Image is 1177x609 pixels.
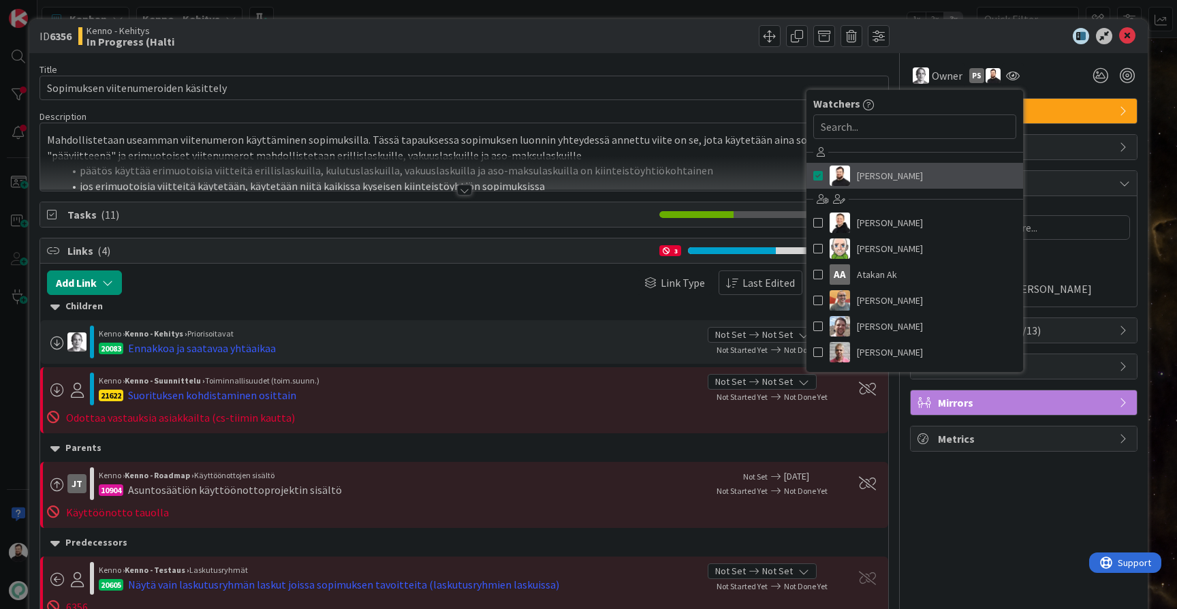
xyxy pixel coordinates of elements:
[784,581,828,591] span: Not Done Yet
[40,63,57,76] label: Title
[50,29,72,43] b: 6356
[50,299,878,314] div: Children
[715,375,746,389] span: Not Set
[913,67,929,84] img: PH
[128,576,559,593] div: Näytä vain laskutusryhmän laskut joissa sopimuksen tavoitteita (laskutusryhmien laskuissa)
[50,535,878,550] div: Predecessors
[806,163,1023,189] a: TK[PERSON_NAME]
[189,565,248,575] span: Laskutusryhmät
[97,244,110,257] span: ( 4 )
[830,238,850,259] img: AN
[715,564,746,578] span: Not Set
[717,392,768,402] span: Not Started Yet
[67,243,653,259] span: Links
[806,236,1023,262] a: AN[PERSON_NAME]
[938,175,1112,191] span: Block
[857,213,923,233] span: [PERSON_NAME]
[806,365,1023,391] a: IN[PERSON_NAME]
[125,470,194,480] b: Kenno - Roadmap ›
[857,264,897,285] span: Atakan Ak
[938,431,1112,447] span: Metrics
[1013,324,1041,337] span: ( 8/13 )
[813,95,860,112] span: Watchers
[99,579,123,591] div: 20605
[101,208,119,221] span: ( 11 )
[806,210,1023,236] a: AN[PERSON_NAME]
[66,411,295,424] span: Odottaa vastauksia asiakkailta (cs-tiimin kautta)
[47,132,881,163] p: Mahdollistetaan useamman viitenumeron käyttäminen sopimuksilla. Tässä tapauksessa sopimuksen luon...
[125,328,187,339] b: Kenno - Kehitys ›
[717,345,768,355] span: Not Started Yet
[743,471,768,482] span: Not Set
[932,67,962,84] span: Owner
[938,322,1112,339] span: Custom Fields
[187,328,234,339] span: Priorisoitavat
[125,375,205,386] b: Kenno - Suunnittelu ›
[99,328,125,339] span: Kenno ›
[938,358,1112,375] span: Attachments
[99,565,125,575] span: Kenno ›
[50,441,878,456] div: Parents
[806,262,1023,287] a: AAAtakan Ak
[762,375,793,389] span: Not Set
[830,264,850,285] div: AA
[784,486,828,496] span: Not Done Yet
[715,328,746,342] span: Not Set
[857,238,923,259] span: [PERSON_NAME]
[205,375,319,386] span: Toiminnallisuudet (toim.suunn.)
[128,387,296,403] div: Suorituksen kohdistaminen osittain
[986,68,1001,83] img: TK
[742,275,795,291] span: Last Edited
[659,245,681,256] div: 3
[29,2,62,18] span: Support
[87,25,174,36] span: Kenno - Kehitys
[128,482,342,498] div: Asuntosäätiön käyttöönottoprojektin sisältö
[99,343,123,354] div: 20083
[813,114,1016,139] input: Search...
[99,390,123,401] div: 21622
[40,76,889,100] input: type card name here...
[66,505,169,519] span: Käyttöönotto tauolla
[717,486,768,496] span: Not Started Yet
[87,36,174,47] b: In Progress (Halti
[125,565,189,575] b: Kenno - Testaus ›
[938,139,1112,155] span: Dates
[719,270,802,295] button: Last Edited
[830,213,850,233] img: AN
[830,290,850,311] img: BN
[857,166,923,186] span: [PERSON_NAME]
[806,313,1023,339] a: ET[PERSON_NAME]
[717,581,768,591] span: Not Started Yet
[99,375,125,386] span: Kenno ›
[806,287,1023,313] a: BN[PERSON_NAME]
[194,470,274,480] span: Käyttöönottojen sisältö
[67,332,87,352] img: PH
[830,316,850,337] img: ET
[938,103,1112,119] span: Feature
[762,564,793,578] span: Not Set
[40,110,87,123] span: Description
[99,484,123,496] div: 10904
[67,206,653,223] span: Tasks
[830,166,850,186] img: TK
[784,392,828,402] span: Not Done Yet
[830,342,850,362] img: HJ
[47,270,122,295] button: Add Link
[857,290,923,311] span: [PERSON_NAME]
[99,470,125,480] span: Kenno ›
[661,275,705,291] span: Link Type
[128,340,276,356] div: Ennakkoa ja saatavaa yhtäaikaa
[806,339,1023,365] a: HJ[PERSON_NAME]
[857,342,923,362] span: [PERSON_NAME]
[784,469,844,484] span: [DATE]
[40,28,72,44] span: ID
[784,345,828,355] span: Not Done Yet
[938,394,1112,411] span: Mirrors
[67,474,87,493] div: JT
[969,68,984,83] div: PS
[946,283,1130,295] div: Unblocked by [PERSON_NAME]
[762,328,793,342] span: Not Set
[857,316,923,337] span: [PERSON_NAME]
